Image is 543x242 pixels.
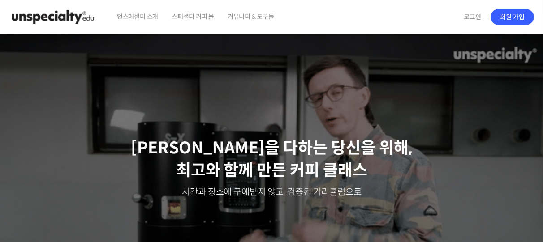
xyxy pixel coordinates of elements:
a: 홈 [3,178,59,201]
span: 대화 [82,192,93,200]
p: [PERSON_NAME]을 다하는 당신을 위해, 최고와 함께 만든 커피 클래스 [9,137,534,182]
span: 홈 [28,192,34,199]
a: 회원 가입 [491,9,534,25]
span: 설정 [138,192,149,199]
a: 설정 [116,178,172,201]
a: 로그인 [458,7,487,27]
p: 시간과 장소에 구애받지 않고, 검증된 커리큘럼으로 [9,186,534,199]
a: 대화 [59,178,116,201]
